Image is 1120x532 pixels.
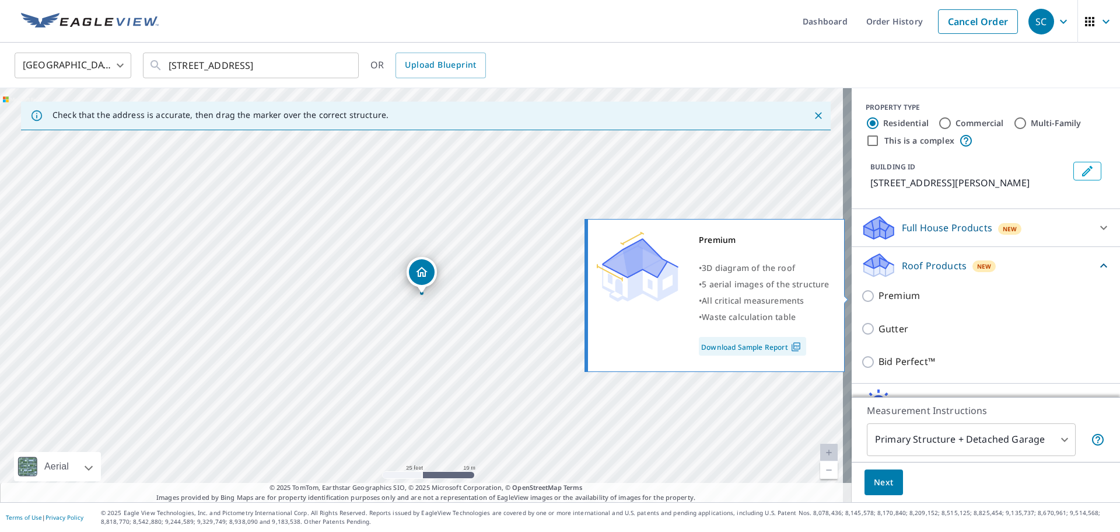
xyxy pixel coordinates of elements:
button: Edit building 1 [1073,162,1101,180]
span: New [977,262,992,271]
a: Current Level 20, Zoom In Disabled [820,444,838,461]
p: Bid Perfect™ [878,354,935,369]
div: OR [370,53,486,78]
div: SC [1028,9,1054,34]
p: [STREET_ADDRESS][PERSON_NAME] [870,176,1069,190]
p: Premium [878,288,920,303]
p: Measurement Instructions [867,404,1105,418]
p: | [6,514,83,521]
div: Solar ProductsNew [861,388,1111,416]
input: Search by address or latitude-longitude [169,49,335,82]
label: Multi-Family [1031,117,1081,129]
a: Terms [563,483,583,492]
a: Current Level 20, Zoom Out [820,461,838,479]
p: Roof Products [902,259,967,273]
button: Close [811,108,826,123]
div: Aerial [41,452,72,481]
img: Premium [597,232,678,302]
span: Your report will include the primary structure and a detached garage if one exists. [1091,433,1105,447]
div: Primary Structure + Detached Garage [867,423,1076,456]
label: This is a complex [884,135,954,147]
span: Upload Blueprint [405,58,476,72]
div: • [699,293,829,309]
div: Premium [699,232,829,248]
label: Residential [883,117,929,129]
span: Next [874,475,894,490]
div: Aerial [14,452,101,481]
span: 5 aerial images of the structure [702,279,829,290]
div: Roof ProductsNew [861,252,1111,279]
div: • [699,260,829,276]
a: Privacy Policy [45,513,83,521]
img: Pdf Icon [788,342,804,352]
p: Check that the address is accurate, then drag the marker over the correct structure. [52,110,388,120]
div: Dropped pin, building 1, Residential property, 36 Kingsley Rd Huntington, NY 11743 [407,257,437,293]
span: 3D diagram of the roof [702,262,795,273]
a: OpenStreetMap [512,483,561,492]
div: • [699,309,829,325]
p: Solar Products [902,395,968,409]
p: BUILDING ID [870,162,915,172]
a: Download Sample Report [699,337,806,356]
label: Commercial [956,117,1004,129]
a: Terms of Use [6,513,42,521]
span: © 2025 TomTom, Earthstar Geographics SIO, © 2025 Microsoft Corporation, © [269,483,583,493]
a: Cancel Order [938,9,1018,34]
a: Upload Blueprint [395,53,485,78]
div: Full House ProductsNew [861,214,1111,242]
span: Waste calculation table [702,311,796,322]
div: [GEOGRAPHIC_DATA] [15,49,131,82]
span: All critical measurements [702,295,804,306]
button: Next [864,470,903,496]
div: PROPERTY TYPE [866,102,1106,113]
p: Gutter [878,322,908,336]
span: New [1003,224,1017,234]
div: • [699,276,829,293]
p: Full House Products [902,221,992,235]
img: EV Logo [21,13,159,30]
p: © 2025 Eagle View Technologies, Inc. and Pictometry International Corp. All Rights Reserved. Repo... [101,509,1114,526]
